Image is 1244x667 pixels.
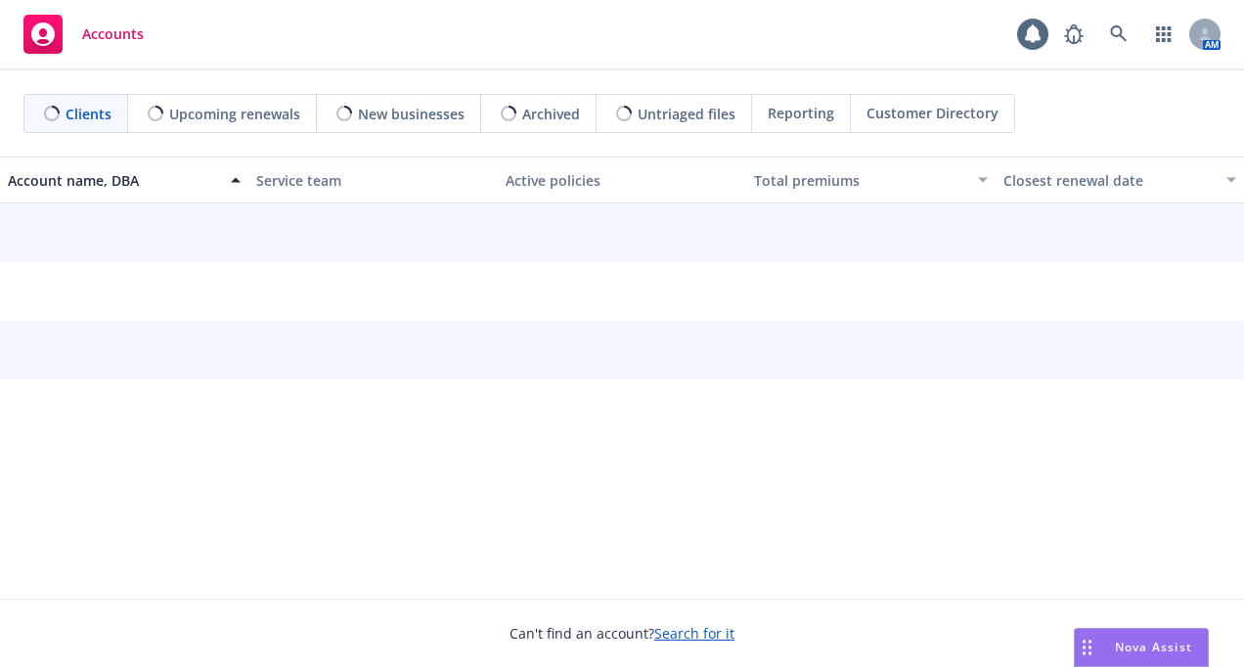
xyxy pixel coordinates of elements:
span: Can't find an account? [510,623,734,644]
span: Clients [66,104,111,124]
span: Accounts [82,26,144,42]
span: Reporting [768,103,834,123]
button: Nova Assist [1074,628,1209,667]
div: Active policies [506,170,738,191]
div: Account name, DBA [8,170,219,191]
div: Service team [256,170,489,191]
span: Archived [522,104,580,124]
a: Search [1099,15,1138,54]
div: Total premiums [754,170,965,191]
button: Service team [248,156,497,203]
div: Closest renewal date [1003,170,1215,191]
span: Nova Assist [1115,639,1192,655]
button: Closest renewal date [996,156,1244,203]
div: Drag to move [1075,629,1099,666]
span: Upcoming renewals [169,104,300,124]
a: Report a Bug [1054,15,1093,54]
button: Total premiums [746,156,995,203]
button: Active policies [498,156,746,203]
span: Untriaged files [638,104,735,124]
a: Accounts [16,7,152,62]
a: Switch app [1144,15,1183,54]
span: Customer Directory [866,103,999,123]
span: New businesses [358,104,465,124]
a: Search for it [654,624,734,643]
